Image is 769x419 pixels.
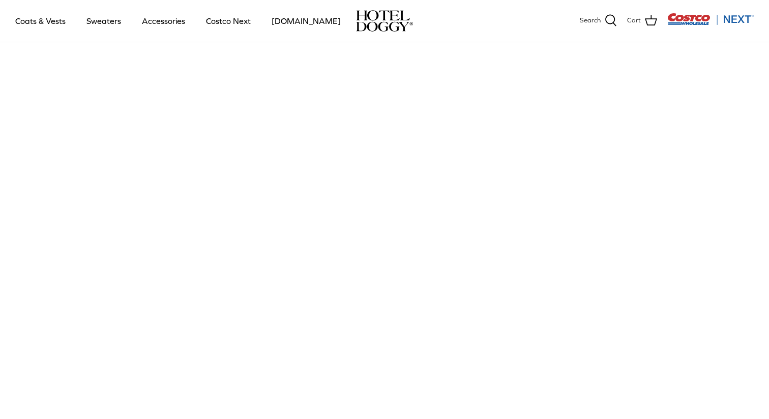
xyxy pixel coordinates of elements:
a: Accessories [133,4,194,38]
a: Cart [627,14,657,27]
a: hoteldoggy.com hoteldoggycom [356,10,413,32]
a: Coats & Vests [6,4,75,38]
a: Sweaters [77,4,130,38]
a: Costco Next [197,4,260,38]
img: hoteldoggycom [356,10,413,32]
a: Visit Costco Next [667,19,754,27]
span: Cart [627,15,641,26]
a: Search [580,14,617,27]
img: Costco Next [667,13,754,25]
span: Search [580,15,601,26]
a: [DOMAIN_NAME] [262,4,350,38]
